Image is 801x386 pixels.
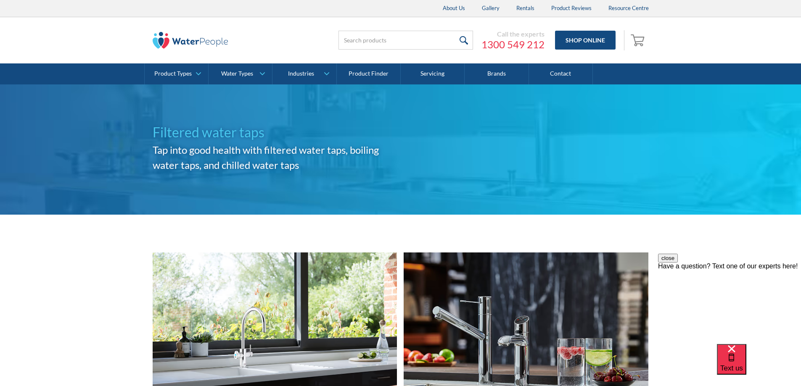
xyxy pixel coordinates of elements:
[209,63,272,84] a: Water Types
[272,63,336,84] a: Industries
[481,38,545,51] a: 1300 549 212
[153,122,401,142] h1: Filtered water taps
[154,70,192,77] div: Product Types
[221,70,253,77] div: Water Types
[555,31,616,50] a: Shop Online
[631,33,647,47] img: shopping cart
[717,344,801,386] iframe: podium webchat widget bubble
[658,254,801,354] iframe: podium webchat widget prompt
[153,32,228,49] img: The Water People
[145,63,208,84] a: Product Types
[153,142,401,173] h2: Tap into good health with filtered water taps, boiling water taps, and chilled water taps
[338,31,473,50] input: Search products
[481,30,545,38] div: Call the experts
[337,63,401,84] a: Product Finder
[529,63,593,84] a: Contact
[629,30,649,50] a: Open empty cart
[465,63,529,84] a: Brands
[288,70,314,77] div: Industries
[401,63,465,84] a: Servicing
